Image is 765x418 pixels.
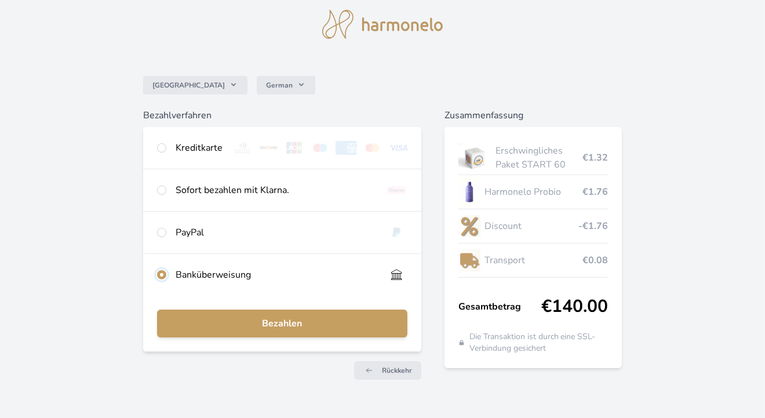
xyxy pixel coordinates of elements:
span: €1.32 [582,151,608,165]
img: jcb.svg [284,141,305,155]
button: [GEOGRAPHIC_DATA] [143,76,247,94]
img: visa.svg [388,141,409,155]
span: €140.00 [541,296,608,317]
div: Banküberweisung [176,268,377,282]
img: paypal.svg [386,226,407,239]
img: start.jpg [458,143,491,172]
span: Rückkehr [382,366,412,375]
img: klarna_paynow.svg [386,183,407,197]
button: Bezahlen [157,310,407,337]
img: amex.svg [336,141,357,155]
img: maestro.svg [309,141,331,155]
span: Erschwingliches Paket START 60 [496,144,582,172]
img: discount-lo.png [458,212,480,241]
span: Harmonelo Probio [485,185,583,199]
span: German [266,81,293,90]
img: mc.svg [362,141,383,155]
img: discover.svg [258,141,279,155]
a: Rückkehr [354,361,421,380]
img: diners.svg [232,141,253,155]
span: €1.76 [582,185,608,199]
span: Bezahlen [166,317,398,330]
img: CLEAN_PROBIO_se_stinem_x-lo.jpg [458,177,480,206]
span: Transport [485,253,583,267]
h6: Bezahlverfahren [143,108,421,122]
span: Discount [485,219,579,233]
button: German [257,76,315,94]
img: logo.svg [322,10,443,39]
div: Sofort bezahlen mit Klarna. [176,183,377,197]
span: €0.08 [582,253,608,267]
span: [GEOGRAPHIC_DATA] [152,81,225,90]
span: Die Transaktion ist durch eine SSL-Verbindung gesichert [469,331,609,354]
span: Gesamtbetrag [458,300,542,314]
div: Kreditkarte [176,141,223,155]
span: -€1.76 [578,219,608,233]
img: delivery-lo.png [458,246,480,275]
img: bankTransfer_IBAN.svg [386,268,407,282]
h6: Zusammenfassung [445,108,622,122]
div: PayPal [176,226,377,239]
